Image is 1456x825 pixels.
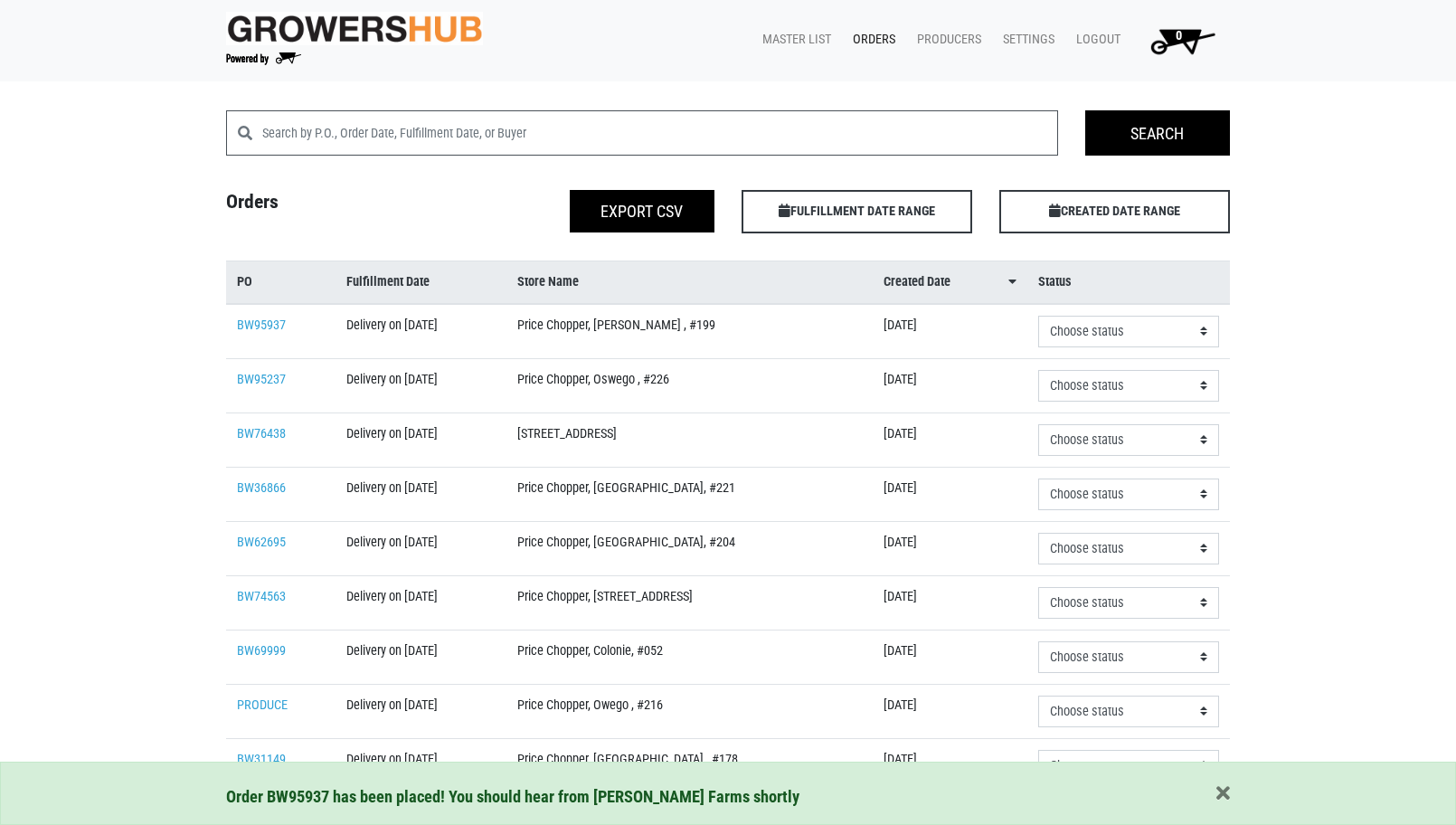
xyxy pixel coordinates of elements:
a: BW76438 [237,426,286,441]
a: Fulfillment Date [346,272,496,292]
img: original-fc7597fdc6adbb9d0e2ae620e786d1a2.jpg [226,12,483,45]
td: [DATE] [873,630,1027,684]
a: BW62695 [237,535,286,550]
td: Price Chopper, [PERSON_NAME] , #199 [506,304,873,359]
a: Status [1038,272,1219,292]
input: Search [1085,110,1230,156]
a: 0 [1128,23,1230,59]
span: FULFILLMENT DATE RANGE [742,190,972,233]
td: [DATE] [873,521,1027,575]
a: PO [237,272,325,292]
a: Logout [1062,23,1128,57]
a: BW69999 [237,643,286,659]
td: [DATE] [873,684,1027,738]
td: Delivery on [DATE] [336,412,506,467]
span: 0 [1176,28,1182,43]
input: Search by P.O., Order Date, Fulfillment Date, or Buyer [262,110,1058,156]
td: Delivery on [DATE] [336,630,506,684]
td: [DATE] [873,738,1027,792]
td: Delivery on [DATE] [336,575,506,630]
span: Status [1038,272,1072,292]
td: Delivery on [DATE] [336,738,506,792]
td: [DATE] [873,358,1027,412]
td: [DATE] [873,304,1027,359]
a: BW95237 [237,372,286,387]
span: CREATED DATE RANGE [999,190,1230,233]
td: Delivery on [DATE] [336,467,506,521]
td: Delivery on [DATE] [336,684,506,738]
td: Price Chopper, [GEOGRAPHIC_DATA], #221 [506,467,873,521]
a: Settings [988,23,1062,57]
td: Delivery on [DATE] [336,521,506,575]
img: Powered by Big Wheelbarrow [226,52,301,65]
span: PO [237,272,252,292]
div: Order BW95937 has been placed! You should hear from [PERSON_NAME] Farms shortly [226,784,1230,810]
td: Price Chopper, Colonie, #052 [506,630,873,684]
td: [DATE] [873,412,1027,467]
td: Delivery on [DATE] [336,304,506,359]
a: BW36866 [237,480,286,496]
td: [STREET_ADDRESS] [506,412,873,467]
span: Created Date [884,272,950,292]
span: Store Name [517,272,579,292]
span: Fulfillment Date [346,272,430,292]
img: Cart [1142,23,1223,59]
td: Price Chopper, Oswego , #226 [506,358,873,412]
button: Export CSV [570,190,714,232]
a: Master List [748,23,838,57]
td: Price Chopper, Owego , #216 [506,684,873,738]
a: Created Date [884,272,1016,292]
td: Price Chopper, [STREET_ADDRESS] [506,575,873,630]
a: Producers [903,23,988,57]
a: Store Name [517,272,862,292]
td: [DATE] [873,575,1027,630]
a: Orders [838,23,903,57]
td: Price Chopper, [GEOGRAPHIC_DATA], #204 [506,521,873,575]
a: BW74563 [237,589,286,604]
a: PRODUCE [237,697,288,713]
a: BW31149 [237,752,286,767]
td: [DATE] [873,467,1027,521]
h4: Orders [213,190,470,226]
a: BW95937 [237,318,286,333]
td: Price Chopper, [GEOGRAPHIC_DATA] , #178 [506,738,873,792]
td: Delivery on [DATE] [336,358,506,412]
